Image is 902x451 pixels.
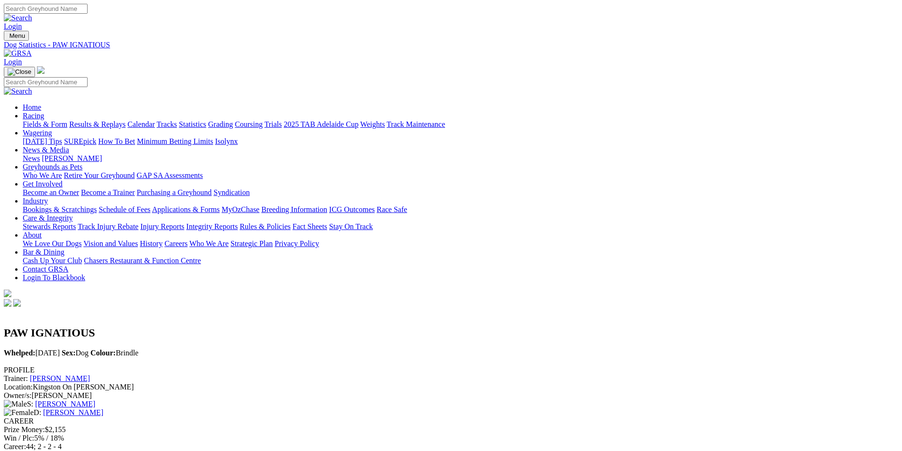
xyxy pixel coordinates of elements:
a: Who We Are [23,171,62,179]
span: Brindle [90,349,138,357]
a: Privacy Policy [275,239,319,248]
a: Race Safe [376,205,407,213]
div: Industry [23,205,898,214]
a: SUREpick [64,137,96,145]
a: Bookings & Scratchings [23,205,97,213]
a: Contact GRSA [23,265,68,273]
a: [PERSON_NAME] [30,374,90,382]
a: Chasers Restaurant & Function Centre [84,256,201,265]
a: Login To Blackbook [23,274,85,282]
div: About [23,239,898,248]
a: GAP SA Assessments [137,171,203,179]
a: Rules & Policies [240,222,291,230]
div: PROFILE [4,366,898,374]
a: Tracks [157,120,177,128]
a: Minimum Betting Limits [137,137,213,145]
div: Bar & Dining [23,256,898,265]
input: Search [4,77,88,87]
a: Care & Integrity [23,214,73,222]
a: Applications & Forms [152,205,220,213]
a: Coursing [235,120,263,128]
a: ICG Outcomes [329,205,375,213]
span: Owner/s: [4,391,32,399]
b: Colour: [90,349,116,357]
a: Trials [264,120,282,128]
a: Weights [360,120,385,128]
a: Who We Are [189,239,229,248]
span: Prize Money: [4,425,45,433]
a: Wagering [23,129,52,137]
span: S: [4,400,33,408]
a: Racing [23,112,44,120]
a: Fields & Form [23,120,67,128]
a: Integrity Reports [186,222,238,230]
img: Male [4,400,27,408]
span: Career: [4,442,26,451]
img: facebook.svg [4,299,11,307]
a: Dog Statistics - PAW IGNATIOUS [4,41,898,49]
img: Search [4,14,32,22]
div: 5% / 18% [4,434,898,442]
span: Location: [4,383,33,391]
a: Isolynx [215,137,238,145]
a: Login [4,22,22,30]
a: Purchasing a Greyhound [137,188,212,196]
a: History [140,239,162,248]
div: Wagering [23,137,898,146]
a: Become an Owner [23,188,79,196]
img: logo-grsa-white.png [4,290,11,297]
a: Stewards Reports [23,222,76,230]
a: Injury Reports [140,222,184,230]
img: twitter.svg [13,299,21,307]
button: Toggle navigation [4,67,35,77]
a: About [23,231,42,239]
span: Trainer: [4,374,28,382]
div: CAREER [4,417,898,425]
a: Home [23,103,41,111]
a: Calendar [127,120,155,128]
b: Whelped: [4,349,36,357]
a: Grading [208,120,233,128]
div: Kingston On [PERSON_NAME] [4,383,898,391]
b: Sex: [62,349,75,357]
div: [PERSON_NAME] [4,391,898,400]
h2: PAW IGNATIOUS [4,327,898,339]
img: logo-grsa-white.png [37,66,45,74]
div: News & Media [23,154,898,163]
a: Become a Trainer [81,188,135,196]
div: Get Involved [23,188,898,197]
div: Racing [23,120,898,129]
a: Vision and Values [83,239,138,248]
a: Get Involved [23,180,63,188]
a: Track Injury Rebate [78,222,138,230]
a: Schedule of Fees [98,205,150,213]
div: 44; 2 - 2 - 4 [4,442,898,451]
a: Breeding Information [261,205,327,213]
input: Search [4,4,88,14]
img: Search [4,87,32,96]
img: Female [4,408,34,417]
a: How To Bet [98,137,135,145]
a: [DATE] Tips [23,137,62,145]
a: Retire Your Greyhound [64,171,135,179]
a: Results & Replays [69,120,125,128]
span: D: [4,408,41,416]
a: Cash Up Your Club [23,256,82,265]
span: Menu [9,32,25,39]
span: [DATE] [4,349,60,357]
a: News & Media [23,146,69,154]
button: Toggle navigation [4,31,29,41]
a: Fact Sheets [293,222,327,230]
a: Login [4,58,22,66]
a: MyOzChase [222,205,259,213]
span: Dog [62,349,89,357]
a: We Love Our Dogs [23,239,81,248]
a: News [23,154,40,162]
a: Statistics [179,120,206,128]
a: 2025 TAB Adelaide Cup [284,120,358,128]
img: GRSA [4,49,32,58]
a: [PERSON_NAME] [35,400,95,408]
a: Track Maintenance [387,120,445,128]
a: Bar & Dining [23,248,64,256]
